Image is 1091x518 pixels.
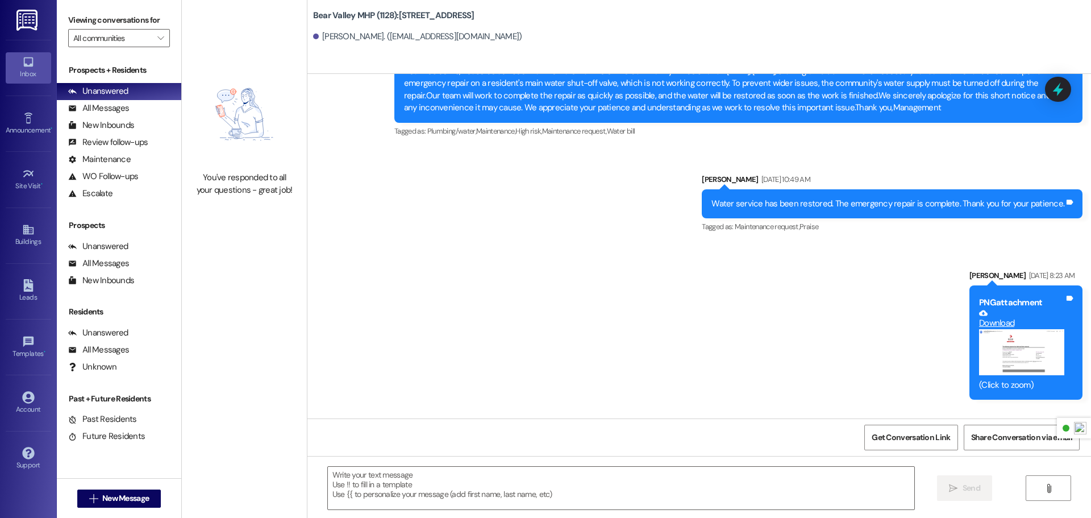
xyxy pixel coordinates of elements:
div: (Click to zoom) [979,379,1064,391]
a: Account [6,388,51,418]
button: New Message [77,490,161,508]
div: [PERSON_NAME] [702,173,1082,189]
a: Inbox [6,52,51,83]
a: Site Visit • [6,164,51,195]
div: Future Residents [68,430,145,442]
span: High risk , [515,126,542,136]
a: Support [6,444,51,474]
div: All Messages [68,258,129,270]
span: Share Conversation via email [971,432,1072,444]
a: Buildings [6,220,51,251]
b: Bear Valley MHP (1128): [STREET_ADDRESS] [313,10,474,22]
div: [PERSON_NAME]. ([EMAIL_ADDRESS][DOMAIN_NAME]) [313,31,522,43]
div: Water service has been restored. The emergency repair is complete. Thank you for your patience. [711,198,1064,210]
div: Unanswered [68,327,128,339]
div: Residents [57,306,181,318]
i:  [1044,484,1053,493]
button: Zoom image [979,329,1064,375]
button: Share Conversation via email [964,425,1080,450]
i:  [157,34,164,43]
div: Dear Residents,Please be advised that the water for the entire community will be shut off [DATE],... [404,65,1064,114]
div: Prospects [57,219,181,231]
button: Get Conversation Link [864,425,957,450]
a: Leads [6,276,51,306]
img: empty-state [194,63,294,166]
img: ResiDesk Logo [16,10,40,31]
div: All Messages [68,344,129,356]
div: Past + Future Residents [57,393,181,405]
div: Prospects + Residents [57,64,181,76]
div: Maintenance [68,154,131,165]
i:  [89,494,98,503]
span: Water bill [607,126,635,136]
a: Templates • [6,332,51,363]
div: New Inbounds [68,119,134,131]
div: Tagged as: [394,123,1082,139]
i:  [949,484,957,493]
div: [DATE] 10:49 AM [759,173,810,185]
span: • [41,180,43,188]
a: Download [979,309,1064,329]
div: Review follow-ups [68,136,148,148]
div: All Messages [68,102,129,114]
div: [DATE] 8:23 AM [1026,270,1075,281]
div: Escalate [68,188,113,200]
span: Maintenance request , [542,126,607,136]
label: Viewing conversations for [68,11,170,29]
b: PNG attachment [979,297,1042,308]
span: Send [963,482,980,494]
span: Praise [799,222,818,231]
div: Unanswered [68,241,128,252]
div: [PERSON_NAME] [969,270,1082,285]
span: New Message [102,492,149,504]
div: Unanswered [68,85,128,97]
span: Get Conversation Link [872,432,950,444]
input: All communities [73,29,152,47]
span: • [44,348,45,356]
span: • [51,125,52,132]
span: Plumbing/water , [427,126,476,136]
div: WO Follow-ups [68,171,138,183]
div: Unknown [68,361,116,373]
div: New Inbounds [68,275,134,287]
div: Tagged as: [702,218,1082,235]
div: Past Residents [68,413,137,425]
span: Maintenance request , [735,222,799,231]
span: Maintenance , [476,126,515,136]
button: Send [937,475,992,501]
div: You've responded to all your questions - great job! [194,172,294,196]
